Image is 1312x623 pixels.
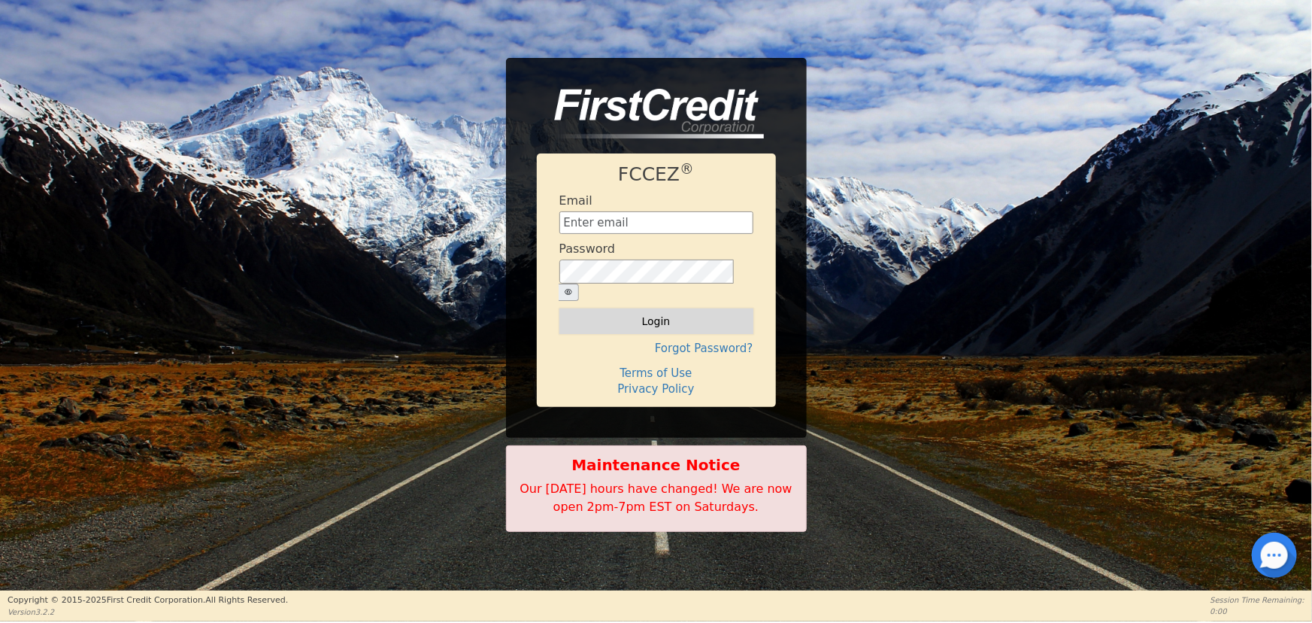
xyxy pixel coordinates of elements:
[514,454,798,476] b: Maintenance Notice
[559,382,753,396] h4: Privacy Policy
[8,594,288,607] p: Copyright © 2015- 2025 First Credit Corporation.
[8,606,288,618] p: Version 3.2.2
[559,308,753,334] button: Login
[559,342,753,355] h4: Forgot Password?
[559,366,753,380] h4: Terms of Use
[559,260,734,284] input: password
[537,89,764,138] img: logo-CMu_cnol.png
[680,161,694,177] sup: ®
[205,595,288,605] span: All Rights Reserved.
[559,193,592,208] h4: Email
[559,242,616,256] h4: Password
[559,211,753,234] input: Enter email
[1210,594,1304,606] p: Session Time Remaining:
[520,482,792,514] span: Our [DATE] hours have changed! We are now open 2pm-7pm EST on Saturdays.
[1210,606,1304,617] p: 0:00
[559,163,753,186] h1: FCCEZ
